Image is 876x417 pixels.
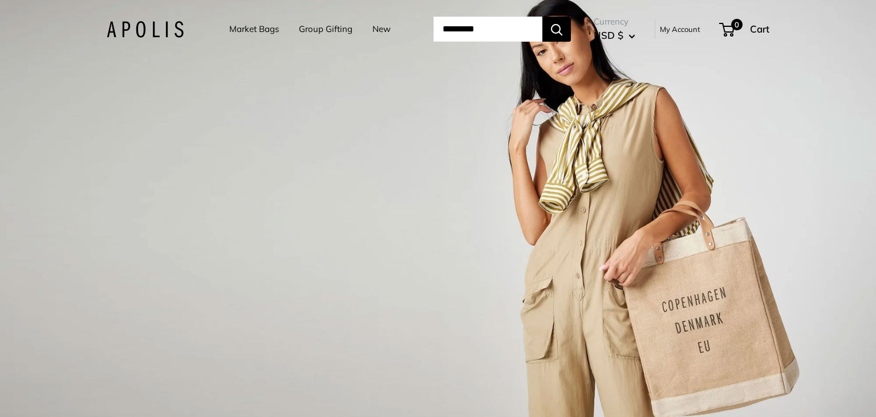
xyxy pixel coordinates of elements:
a: 0 Cart [720,20,769,38]
span: Currency [594,14,635,30]
span: 0 [731,19,743,30]
input: Search... [433,17,542,42]
a: New [372,21,391,37]
span: USD $ [594,29,623,41]
button: Search [542,17,571,42]
span: Cart [750,23,769,35]
a: Group Gifting [299,21,352,37]
a: My Account [660,22,700,36]
img: Apolis [107,21,184,38]
button: USD $ [594,26,635,45]
a: Market Bags [229,21,279,37]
